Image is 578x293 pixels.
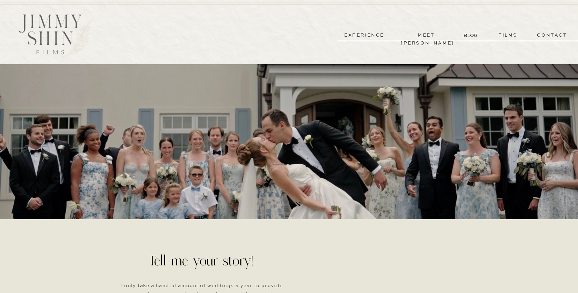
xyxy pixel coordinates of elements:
a: experience [339,31,390,39]
h1: Tell me your story! [148,253,255,276]
a: contact [527,31,577,39]
a: BLOG [464,32,479,39]
a: meet [PERSON_NAME] [401,31,452,39]
a: films [491,31,525,39]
